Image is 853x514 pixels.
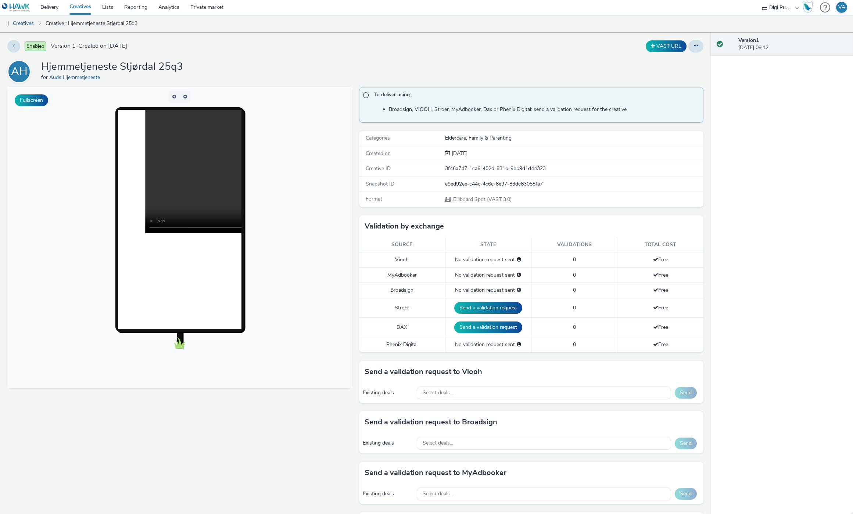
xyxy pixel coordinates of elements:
span: Free [653,324,668,331]
strong: Version 1 [738,37,759,44]
span: Creative ID [366,165,391,172]
td: Stroer [359,298,445,317]
div: Please select a deal below and click on Send to send a validation request to Broadsign. [517,287,521,294]
span: 0 [573,304,576,311]
h3: Send a validation request to Broadsign [365,417,497,428]
div: Existing deals [363,439,413,447]
span: To deliver using: [374,91,696,101]
td: MyAdbooker [359,267,445,283]
div: Please select a deal below and click on Send to send a validation request to Viooh. [517,256,521,263]
span: Snapshot ID [366,180,394,187]
div: Please select a deal below and click on Send to send a validation request to Phenix Digital. [517,341,521,348]
a: Auds Hjemmetjeneste [49,74,103,81]
th: Validations [531,237,617,252]
div: Duplicate the creative as a VAST URL [644,40,688,52]
button: Send [675,387,697,399]
div: Please select a deal below and click on Send to send a validation request to MyAdbooker. [517,272,521,279]
span: Billboard Spot (VAST 3.0) [452,196,512,203]
button: Send a validation request [454,302,522,314]
div: Eldercare, Family & Parenting [445,134,703,142]
span: Select deals... [423,440,453,446]
span: 0 [573,287,576,294]
div: No validation request sent [449,272,527,279]
span: Free [653,272,668,278]
div: e9ed92ee-c44c-4c6c-8e97-83dc83058fa7 [445,180,703,188]
img: dooh [4,20,11,28]
div: No validation request sent [449,256,527,263]
span: Select deals... [423,491,453,497]
span: Categories [366,134,390,141]
div: AH [11,61,28,82]
span: Select deals... [423,390,453,396]
a: Hawk Academy [802,1,816,13]
h3: Validation by exchange [365,221,444,232]
th: Source [359,237,445,252]
span: Free [653,341,668,348]
h1: Hjemmetjeneste Stjørdal 25q3 [41,60,183,74]
div: [DATE] 09:12 [738,37,847,52]
div: No validation request sent [449,287,527,294]
div: VA [838,2,845,13]
div: 3f46a747-1ca6-402d-831b-9bb9d1d44323 [445,165,703,172]
a: AH [7,68,34,75]
span: 0 [573,341,576,348]
span: Free [653,287,668,294]
th: State [445,237,531,252]
button: Fullscreen [15,94,48,106]
td: Viooh [359,252,445,267]
td: Phenix Digital [359,337,445,352]
button: Send a validation request [454,321,522,333]
span: Format [366,195,382,202]
span: [DATE] [450,150,467,157]
div: Existing deals [363,490,413,497]
div: Existing deals [363,389,413,396]
span: Enabled [25,42,46,51]
span: Version 1 - Created on [DATE] [51,42,127,50]
li: Broadsign, VIOOH, Stroer, MyAdbooker, Dax or Phenix Digital: send a validation request for the cr... [389,106,699,113]
div: No validation request sent [449,341,527,348]
a: Creative : Hjemmetjeneste Stjørdal 25q3 [42,15,141,32]
h3: Send a validation request to MyAdbooker [365,467,506,478]
th: Total cost [617,237,703,252]
h3: Send a validation request to Viooh [365,366,482,377]
button: VAST URL [646,40,687,52]
div: Creation 25 August 2025, 09:12 [450,150,467,157]
td: DAX [359,317,445,337]
img: Hawk Academy [802,1,813,13]
span: for [41,74,49,81]
td: Broadsign [359,283,445,298]
span: Free [653,304,668,311]
button: Send [675,438,697,449]
span: 0 [573,324,576,331]
span: Free [653,256,668,263]
span: 0 [573,272,576,278]
span: Created on [366,150,391,157]
button: Send [675,488,697,500]
img: undefined Logo [2,3,30,12]
span: 0 [573,256,576,263]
